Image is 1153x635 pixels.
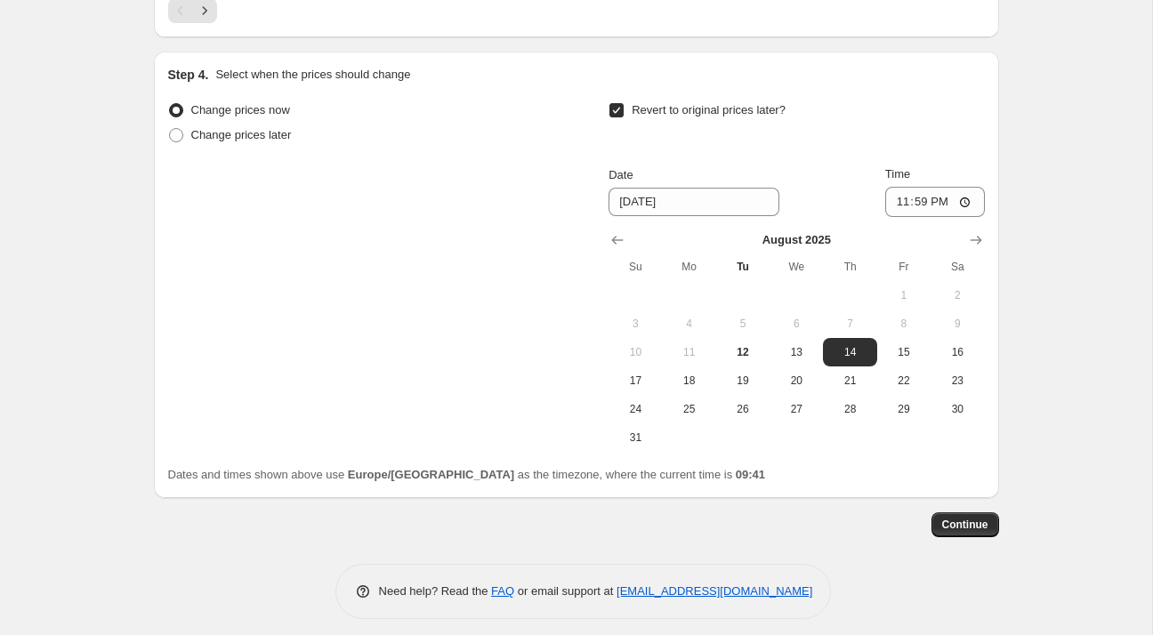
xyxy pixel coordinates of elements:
[877,366,931,395] button: Friday August 22 2025
[830,260,869,274] span: Th
[823,395,876,423] button: Thursday August 28 2025
[723,317,762,331] span: 5
[609,188,779,216] input: 8/12/2025
[877,281,931,309] button: Friday August 1 2025
[964,228,988,253] button: Show next month, September 2025
[931,512,999,537] button: Continue
[823,253,876,281] th: Thursday
[670,345,709,359] span: 11
[616,317,655,331] span: 3
[777,317,816,331] span: 6
[777,374,816,388] span: 20
[770,395,823,423] button: Wednesday August 27 2025
[191,103,290,117] span: Change prices now
[716,395,770,423] button: Tuesday August 26 2025
[931,366,984,395] button: Saturday August 23 2025
[609,168,633,181] span: Date
[215,66,410,84] p: Select when the prices should change
[616,402,655,416] span: 24
[884,374,923,388] span: 22
[716,253,770,281] th: Tuesday
[770,338,823,366] button: Wednesday August 13 2025
[877,253,931,281] th: Friday
[823,338,876,366] button: Thursday August 14 2025
[609,309,662,338] button: Sunday August 3 2025
[777,345,816,359] span: 13
[670,317,709,331] span: 4
[877,338,931,366] button: Friday August 15 2025
[663,253,716,281] th: Monday
[168,66,209,84] h2: Step 4.
[938,402,977,416] span: 30
[931,253,984,281] th: Saturday
[723,374,762,388] span: 19
[938,288,977,302] span: 2
[191,128,292,141] span: Change prices later
[770,253,823,281] th: Wednesday
[885,167,910,181] span: Time
[605,228,630,253] button: Show previous month, July 2025
[616,260,655,274] span: Su
[663,395,716,423] button: Monday August 25 2025
[938,260,977,274] span: Sa
[770,309,823,338] button: Wednesday August 6 2025
[830,402,869,416] span: 28
[491,584,514,598] a: FAQ
[632,103,786,117] span: Revert to original prices later?
[877,395,931,423] button: Friday August 29 2025
[616,345,655,359] span: 10
[931,281,984,309] button: Saturday August 2 2025
[830,317,869,331] span: 7
[716,309,770,338] button: Tuesday August 5 2025
[931,395,984,423] button: Saturday August 30 2025
[938,317,977,331] span: 9
[616,430,655,445] span: 31
[670,402,709,416] span: 25
[884,345,923,359] span: 15
[663,366,716,395] button: Monday August 18 2025
[770,366,823,395] button: Wednesday August 20 2025
[723,260,762,274] span: Tu
[777,260,816,274] span: We
[931,338,984,366] button: Saturday August 16 2025
[716,366,770,395] button: Tuesday August 19 2025
[379,584,492,598] span: Need help? Read the
[609,338,662,366] button: Sunday August 10 2025
[830,374,869,388] span: 21
[617,584,812,598] a: [EMAIL_ADDRESS][DOMAIN_NAME]
[823,309,876,338] button: Thursday August 7 2025
[670,374,709,388] span: 18
[663,338,716,366] button: Monday August 11 2025
[884,402,923,416] span: 29
[723,402,762,416] span: 26
[884,260,923,274] span: Fr
[877,309,931,338] button: Friday August 8 2025
[514,584,617,598] span: or email support at
[885,187,985,217] input: 12:00
[716,338,770,366] button: Today Tuesday August 12 2025
[938,374,977,388] span: 23
[884,317,923,331] span: 8
[670,260,709,274] span: Mo
[168,468,766,481] span: Dates and times shown above use as the timezone, where the current time is
[938,345,977,359] span: 16
[830,345,869,359] span: 14
[777,402,816,416] span: 27
[663,309,716,338] button: Monday August 4 2025
[823,366,876,395] button: Thursday August 21 2025
[609,395,662,423] button: Sunday August 24 2025
[884,288,923,302] span: 1
[942,518,988,532] span: Continue
[348,468,514,481] b: Europe/[GEOGRAPHIC_DATA]
[931,309,984,338] button: Saturday August 9 2025
[609,253,662,281] th: Sunday
[736,468,765,481] b: 09:41
[616,374,655,388] span: 17
[609,423,662,452] button: Sunday August 31 2025
[723,345,762,359] span: 12
[609,366,662,395] button: Sunday August 17 2025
